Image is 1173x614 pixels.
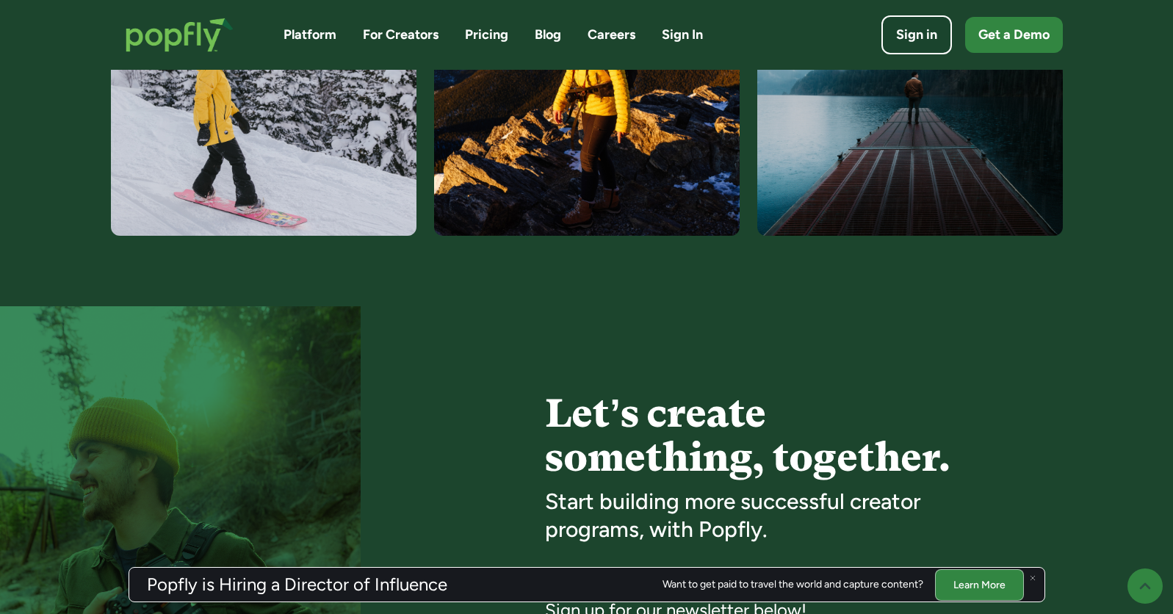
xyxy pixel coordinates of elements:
[545,391,989,479] h4: Let’s create something, together.
[284,26,336,44] a: Platform
[465,26,508,44] a: Pricing
[978,26,1050,44] div: Get a Demo
[363,26,438,44] a: For Creators
[111,3,248,67] a: home
[896,26,937,44] div: Sign in
[535,26,561,44] a: Blog
[147,576,447,593] h3: Popfly is Hiring a Director of Influence
[935,568,1024,600] a: Learn More
[662,26,703,44] a: Sign In
[965,17,1063,53] a: Get a Demo
[588,26,635,44] a: Careers
[881,15,952,54] a: Sign in
[545,488,989,543] h3: Start building more successful creator programs, with Popfly.
[663,579,923,590] div: Want to get paid to travel the world and capture content?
